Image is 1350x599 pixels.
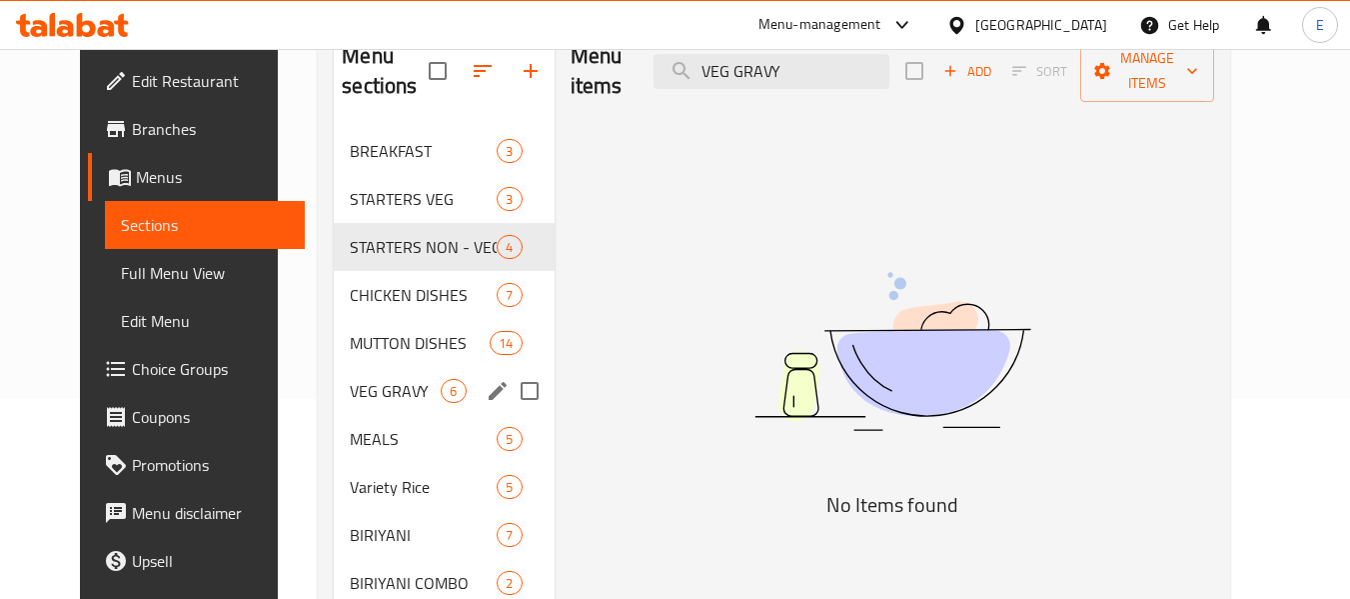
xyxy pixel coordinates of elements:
input: search [654,54,889,89]
span: Add [940,60,994,83]
span: Sort items [999,56,1080,87]
span: MUTTON DISHES [350,331,490,355]
span: CHICKEN DISHES [350,283,497,307]
span: 7 [498,286,521,305]
a: Coupons [88,393,306,441]
div: items [497,427,522,451]
span: Menus [136,165,290,189]
span: BREAKFAST [350,139,497,163]
a: Menus [88,153,306,201]
div: items [497,523,522,547]
div: Menu-management [758,13,881,37]
h5: No Items found [643,489,1142,521]
span: BIRIYANI [350,523,497,547]
span: 5 [498,430,521,449]
span: BIRIYANI COMBO [350,571,497,595]
span: Sections [121,213,290,237]
div: items [497,475,522,499]
div: STARTERS NON - VEG4 [334,223,554,271]
span: Full Menu View [121,261,290,285]
span: Edit Menu [121,309,290,333]
a: Edit Menu [105,297,306,345]
span: Add item [935,56,999,87]
button: Add section [507,47,555,95]
a: Menu disclaimer [88,489,306,537]
a: Promotions [88,441,306,489]
div: [GEOGRAPHIC_DATA] [975,14,1107,36]
div: Variety Rice5 [334,463,554,511]
div: items [497,187,522,211]
span: Select all sections [417,50,459,92]
a: Sections [105,201,306,249]
span: Branches [132,117,290,141]
span: 6 [442,382,465,401]
span: VEG GRAVY [350,379,441,403]
div: items [497,139,522,163]
div: MEALS5 [334,415,554,463]
span: Sort sections [459,47,507,95]
span: 4 [498,238,521,257]
span: 3 [498,142,521,161]
div: items [497,283,522,307]
span: STARTERS VEG [350,187,497,211]
h2: Menu items [571,41,631,101]
button: Add [935,56,999,87]
a: Upsell [88,537,306,585]
div: items [441,379,466,403]
span: MEALS [350,427,497,451]
h2: Menu sections [342,41,428,101]
div: BIRIYANI7 [334,511,554,559]
a: Choice Groups [88,345,306,393]
span: Edit Restaurant [132,69,290,93]
div: items [497,235,522,259]
span: Variety Rice [350,475,497,499]
span: 7 [498,526,521,545]
span: Choice Groups [132,357,290,381]
span: E [1316,14,1324,36]
span: STARTERS NON - VEG [350,235,497,259]
div: BREAKFAST3 [334,127,554,175]
span: 3 [498,190,521,209]
span: Promotions [132,453,290,477]
a: Branches [88,105,306,153]
button: edit [483,376,513,406]
div: CHICKEN DISHES7 [334,271,554,319]
span: Upsell [132,549,290,573]
div: items [490,331,522,355]
div: VEG GRAVY6edit [334,367,554,415]
div: MUTTON DISHES14 [334,319,554,367]
a: Full Menu View [105,249,306,297]
a: Edit Restaurant [88,57,306,105]
button: Manage items [1080,40,1214,102]
span: 14 [491,334,521,353]
span: Menu disclaimer [132,501,290,525]
span: 5 [498,478,521,497]
img: dish.svg [643,219,1142,484]
span: 2 [498,574,521,593]
div: items [497,571,522,595]
div: STARTERS VEG3 [334,175,554,223]
span: Manage items [1096,46,1198,96]
span: Coupons [132,405,290,429]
